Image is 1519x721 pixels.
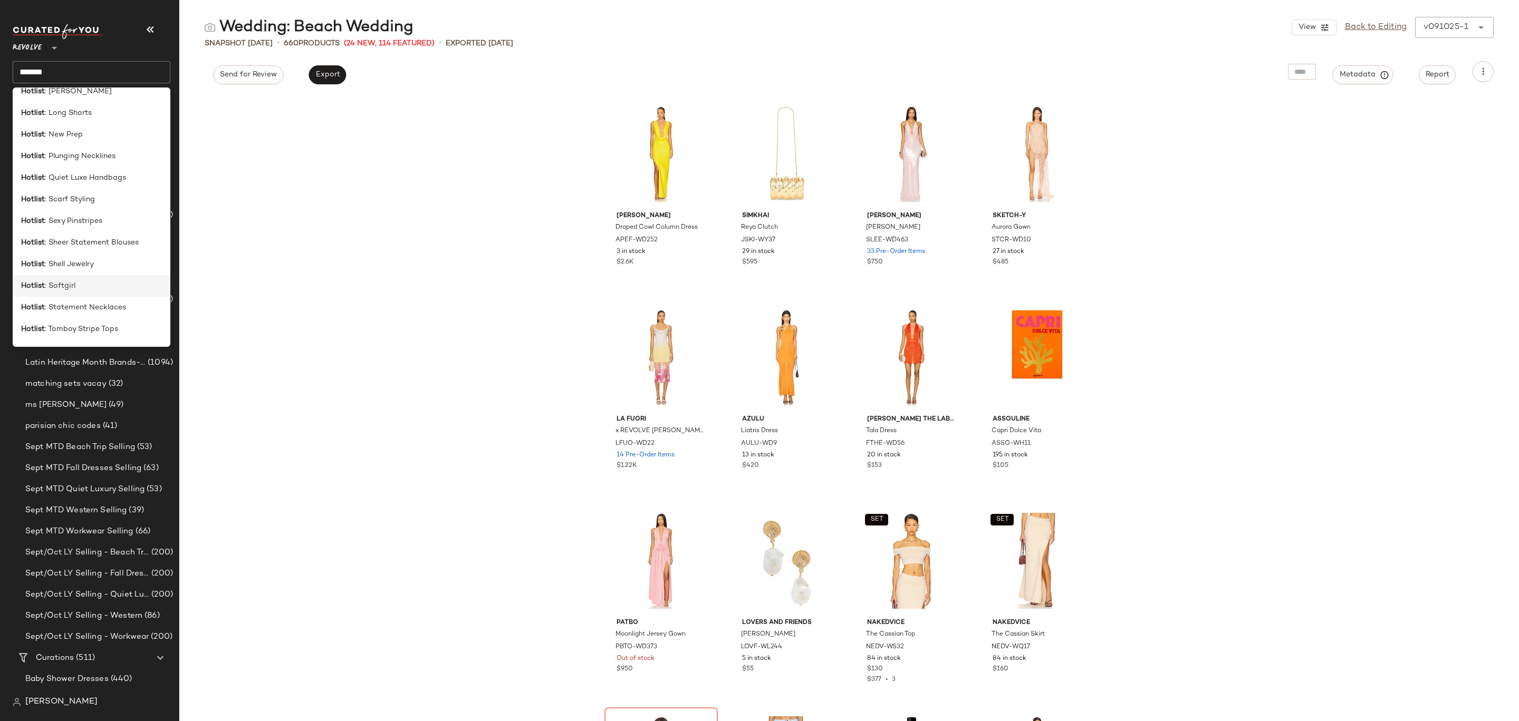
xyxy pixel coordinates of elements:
[21,108,45,119] b: Hotlist
[993,618,1082,628] span: Nakedvice
[992,236,1031,245] span: STCR-WD10
[741,223,778,232] span: Reya Clutch
[742,247,775,257] span: 29 in stock
[992,223,1031,232] span: Aurora Gown
[867,676,881,683] span: $377
[617,258,634,267] span: $2.6K
[1297,23,1315,32] span: View
[867,654,901,664] span: 84 in stock
[993,247,1024,257] span: 27 in stock
[21,324,45,335] b: Hotlist
[205,17,414,38] div: Wedding: Beach Wedding
[21,280,45,291] b: Hotlist
[984,508,1090,614] img: NEDV-WQ17_V1.jpg
[991,514,1014,525] button: SET
[984,304,1090,411] img: ASSO-WH11_V1.jpg
[309,65,346,84] button: Export
[219,71,277,79] span: Send for Review
[993,654,1026,664] span: 84 in stock
[867,247,925,257] span: 33 Pre-Order Items
[149,568,173,580] span: (200)
[742,654,771,664] span: 5 in stock
[284,38,340,49] div: Products
[741,642,782,652] span: LOVF-WL244
[992,439,1031,449] span: ASSO-WH11
[25,504,127,517] span: Sept MTD Western Selling
[859,101,965,207] img: SLEE-WD463_V1.jpg
[127,504,144,517] span: (39)
[992,426,1041,436] span: Capri Dolce Vita
[993,451,1028,460] span: 195 in stock
[135,441,152,453] span: (53)
[859,508,965,614] img: NEDV-WS32_V1.jpg
[616,426,705,436] span: x REVOLVE [PERSON_NAME] Embroidered Midi Dress
[149,589,173,601] span: (200)
[867,211,956,221] span: [PERSON_NAME]
[741,236,775,245] span: JSKI-WY37
[21,151,45,162] b: Hotlist
[13,24,102,39] img: cfy_white_logo.C9jOOHJF.svg
[45,324,118,335] span: : Tomboy Stripe Tops
[21,216,45,227] b: Hotlist
[21,86,45,97] b: Hotlist
[867,451,901,460] span: 20 in stock
[741,630,795,639] span: [PERSON_NAME]
[25,399,107,411] span: ms [PERSON_NAME]
[277,37,280,50] span: •
[993,461,1008,471] span: $105
[734,508,840,614] img: LOVF-WL244_V1.jpg
[146,357,173,369] span: (1094)
[992,642,1030,652] span: NEDV-WQ17
[25,568,149,580] span: Sept/Oct LY Selling - Fall Dresses
[859,304,965,411] img: FTHE-WD56_V1.jpg
[109,673,132,685] span: (440)
[45,86,112,97] span: : [PERSON_NAME]
[617,247,646,257] span: 3 in stock
[866,439,905,449] span: FTHE-WD56
[142,610,160,622] span: (86)
[45,345,90,356] span: : Track Pants
[149,631,172,643] span: (200)
[25,483,145,495] span: Sept MTD Quiet Luxury Selling
[21,129,45,140] b: Hotlist
[617,654,655,664] span: Out of stock
[205,22,215,33] img: svg%3e
[21,345,45,356] b: Hotlist
[617,451,675,460] span: 14 Pre-Order Items
[1339,70,1387,80] span: Metadata
[616,630,686,639] span: Moonlight Jersey Gown
[145,483,162,495] span: (53)
[734,101,840,207] img: JSKI-WY37_V1.jpg
[867,415,956,424] span: [PERSON_NAME] The Label
[25,610,142,622] span: Sept/Oct LY Selling - Western
[25,525,133,538] span: Sept MTD Workwear Selling
[45,194,95,205] span: : Scarf Styling
[439,37,441,50] span: •
[25,462,141,474] span: Sept MTD Fall Dresses Selling
[21,172,45,183] b: Hotlist
[616,439,655,449] span: LFUO-WD22
[25,420,101,432] span: parisian chic codes
[742,461,759,471] span: $420
[25,357,146,369] span: Latin Heritage Month Brands- DO NOT DELETE
[25,673,109,685] span: Baby Shower Dresses
[45,216,102,227] span: : Sexy Pinstripes
[993,211,1082,221] span: Sketch-Y
[617,461,637,471] span: $1.22K
[617,618,706,628] span: PatBO
[45,302,126,313] span: : Statement Necklaces
[446,38,513,49] p: Exported [DATE]
[1345,21,1407,34] a: Back to Editing
[1419,65,1456,84] button: Report
[866,642,904,652] span: NEDV-WS32
[867,665,883,674] span: $130
[21,259,45,270] b: Hotlist
[608,101,714,207] img: APEF-WD252_V1.jpg
[742,451,774,460] span: 13 in stock
[107,399,123,411] span: (49)
[866,630,915,639] span: The Cassian Top
[865,514,888,525] button: SET
[141,462,159,474] span: (63)
[741,426,778,436] span: Liatris Dress
[867,258,883,267] span: $750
